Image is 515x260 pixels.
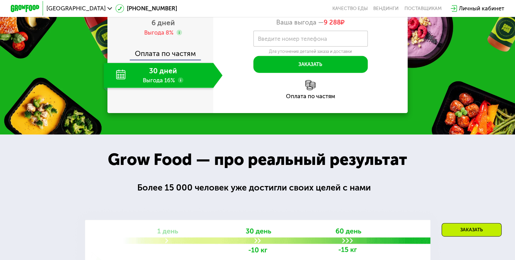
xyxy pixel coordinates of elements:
span: [GEOGRAPHIC_DATA] [46,6,106,11]
a: Качество еды [332,6,368,11]
span: ₽ [324,19,344,27]
button: Заказать [253,56,368,73]
a: [PHONE_NUMBER] [115,4,177,13]
a: Вендинги [373,6,399,11]
div: Grow Food — про реальный результат [95,148,420,172]
div: Ваша выгода — [213,19,408,27]
span: 6 дней [151,19,175,27]
div: Оплата по частям [108,43,213,59]
div: Более 15 000 человек уже достигли своих целей с нами [137,181,377,194]
img: l6xcnZfty9opOoJh.png [305,80,315,90]
div: поставщикам [404,6,442,11]
div: Заказать [442,223,501,236]
div: Личный кабинет [459,4,504,13]
label: Введите номер телефона [258,37,327,41]
div: Для уточнения деталей заказа и доставки [253,49,368,54]
div: Оплата по частям [213,93,408,99]
div: Выгода 8% [144,29,174,37]
span: 9 288 [324,19,341,26]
